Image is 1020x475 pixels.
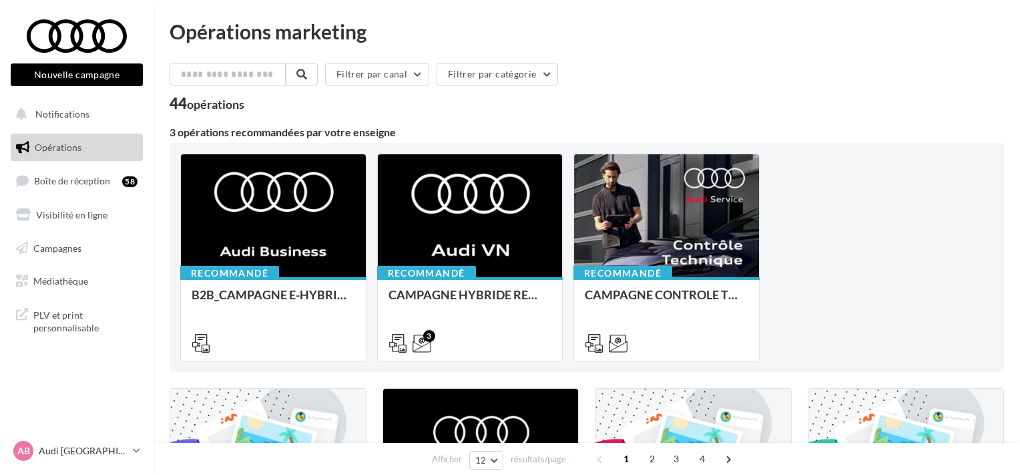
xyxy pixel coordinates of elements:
span: 2 [642,448,663,470]
div: CAMPAGNE CONTROLE TECHNIQUE 25€ OCTOBRE [585,288,748,315]
span: Opérations [35,142,81,153]
button: 12 [469,451,503,470]
div: 44 [170,96,244,111]
span: 1 [615,448,637,470]
span: Notifications [35,108,89,120]
div: opérations [187,98,244,110]
div: Recommandé [377,266,476,281]
div: 58 [122,176,138,187]
a: AB Audi [GEOGRAPHIC_DATA] [11,438,143,464]
span: résultats/page [511,453,566,466]
p: Audi [GEOGRAPHIC_DATA] [39,444,127,458]
a: PLV et print personnalisable [8,301,146,340]
span: AB [17,444,30,458]
a: Médiathèque [8,267,146,295]
button: Notifications [8,100,140,128]
div: Recommandé [573,266,672,281]
span: 4 [692,448,713,470]
div: Recommandé [180,266,279,281]
span: Médiathèque [33,275,88,287]
span: PLV et print personnalisable [33,306,138,335]
button: Filtrer par canal [325,63,429,86]
a: Opérations [8,134,146,162]
div: 3 [423,330,435,342]
div: Opérations marketing [170,21,1004,41]
div: 3 opérations recommandées par votre enseigne [170,127,1004,138]
span: 12 [475,455,487,466]
span: Visibilité en ligne [36,209,107,220]
button: Nouvelle campagne [11,63,143,86]
a: Visibilité en ligne [8,201,146,229]
span: Campagnes [33,242,81,253]
a: Boîte de réception58 [8,166,146,195]
span: 3 [666,448,687,470]
button: Filtrer par catégorie [437,63,558,86]
a: Campagnes [8,234,146,263]
span: Afficher [432,453,462,466]
span: Boîte de réception [34,175,110,186]
div: B2B_CAMPAGNE E-HYBRID OCTOBRE [192,288,355,315]
div: CAMPAGNE HYBRIDE RECHARGEABLE [389,288,552,315]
